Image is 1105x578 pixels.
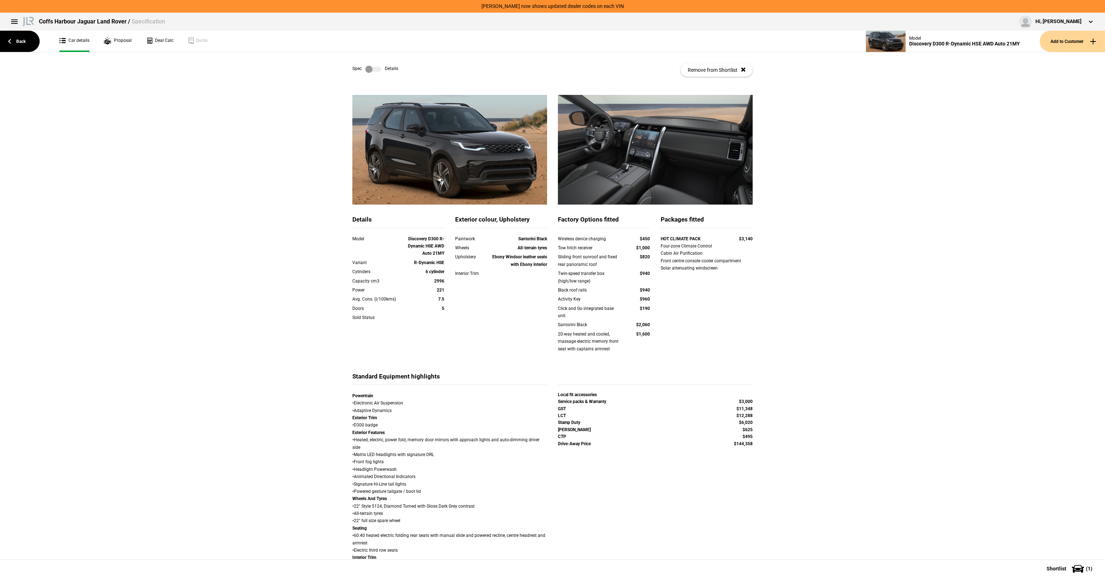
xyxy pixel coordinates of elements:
[518,236,547,241] strong: Santorini Black
[352,235,408,242] div: Model
[558,392,597,397] strong: Local fit accessories
[558,434,566,439] strong: CTP
[681,63,753,77] button: Remove from Shortlist
[636,322,650,327] strong: $2,060
[736,406,753,411] strong: $11,348
[408,236,444,256] strong: Discovery D300 R-Dynamic HSE AWD Auto 21MY
[558,253,622,268] div: Sliding front sunroof and fixed rear panoramic roof
[640,236,650,241] strong: $450
[636,245,650,250] strong: $1,000
[743,427,753,432] strong: $625
[352,66,398,73] div: Spec Details
[455,253,492,260] div: Upholstery
[352,268,408,275] div: Cylinders
[558,399,606,404] strong: Service packs & Warranty
[558,321,622,328] div: Santorini Black
[558,305,622,320] div: Click and Go integrated base unit
[739,236,753,241] strong: $3,140
[558,441,591,446] strong: Drive-Away Price
[455,215,547,228] div: Exterior colour, Upholstery
[661,242,753,272] div: Four-zone Climate Control Cabin Air Purification Front centre console cooler compartment Solar at...
[352,526,367,531] strong: Seating
[558,427,591,432] strong: [PERSON_NAME]
[558,295,622,303] div: Activity Key
[352,496,387,501] strong: Wheels And Tyres
[640,271,650,276] strong: $940
[442,306,444,311] strong: 5
[352,555,376,560] strong: Interior Trim
[352,215,444,228] div: Details
[104,31,132,52] a: Proposal
[739,399,753,404] strong: $3,000
[438,297,444,302] strong: 7.5
[640,254,650,259] strong: $820
[352,286,408,294] div: Power
[558,244,622,251] div: Tow hitch receiver
[1086,566,1092,571] span: ( 1 )
[909,36,1020,41] div: Model
[352,430,385,435] strong: Exterior Features
[1040,31,1105,52] button: Add to Customer
[636,332,650,337] strong: $1,600
[518,245,547,250] strong: All-terrain tyres
[558,413,566,418] strong: LCT
[640,297,650,302] strong: $960
[426,269,444,274] strong: 6 cylinder
[558,270,622,285] div: Twin-speed transfer box (high/low range)
[455,270,492,277] div: Interior Trim
[1036,560,1105,578] button: Shortlist(1)
[558,235,622,242] div: Wireless device charging
[455,235,492,242] div: Paintwork
[743,434,753,439] strong: $495
[39,18,165,26] div: Coffs Harbour Jaguar Land Rover /
[558,286,622,294] div: Black roof rails
[640,288,650,293] strong: $940
[640,306,650,311] strong: $190
[22,16,35,26] img: landrover.png
[736,413,753,418] strong: $12,288
[558,330,622,353] div: 20-way heated and cooled, massage electric memory front seat with captains armrest
[352,393,373,398] strong: Powertrain
[414,260,444,265] strong: R-Dynamic HSE
[146,31,173,52] a: Deal Calc
[434,279,444,284] strong: 2996
[455,244,492,251] div: Wheels
[352,415,377,420] strong: Exterior Trim
[492,254,547,267] strong: Ebony Windsor leather seats with Ebony interior
[558,406,566,411] strong: GST
[352,295,408,303] div: Avg. Cons. (l/100kms)
[437,288,444,293] strong: 221
[1035,18,1082,25] div: Hi, [PERSON_NAME]
[661,236,701,241] strong: HOT CLIMATE PACK
[1047,566,1066,571] span: Shortlist
[661,215,753,228] div: Packages fitted
[352,277,408,285] div: Capacity cm3
[352,305,408,312] div: Doors
[558,215,650,228] div: Factory Options fitted
[352,314,408,321] div: Sold Status
[60,31,89,52] a: Car details
[734,441,753,446] strong: $144,358
[352,372,547,385] div: Standard Equipment highlights
[739,420,753,425] strong: $6,020
[132,18,165,25] span: Specification
[558,420,580,425] strong: Stamp Duty
[352,259,408,266] div: Variant
[909,41,1020,47] div: Discovery D300 R-Dynamic HSE AWD Auto 21MY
